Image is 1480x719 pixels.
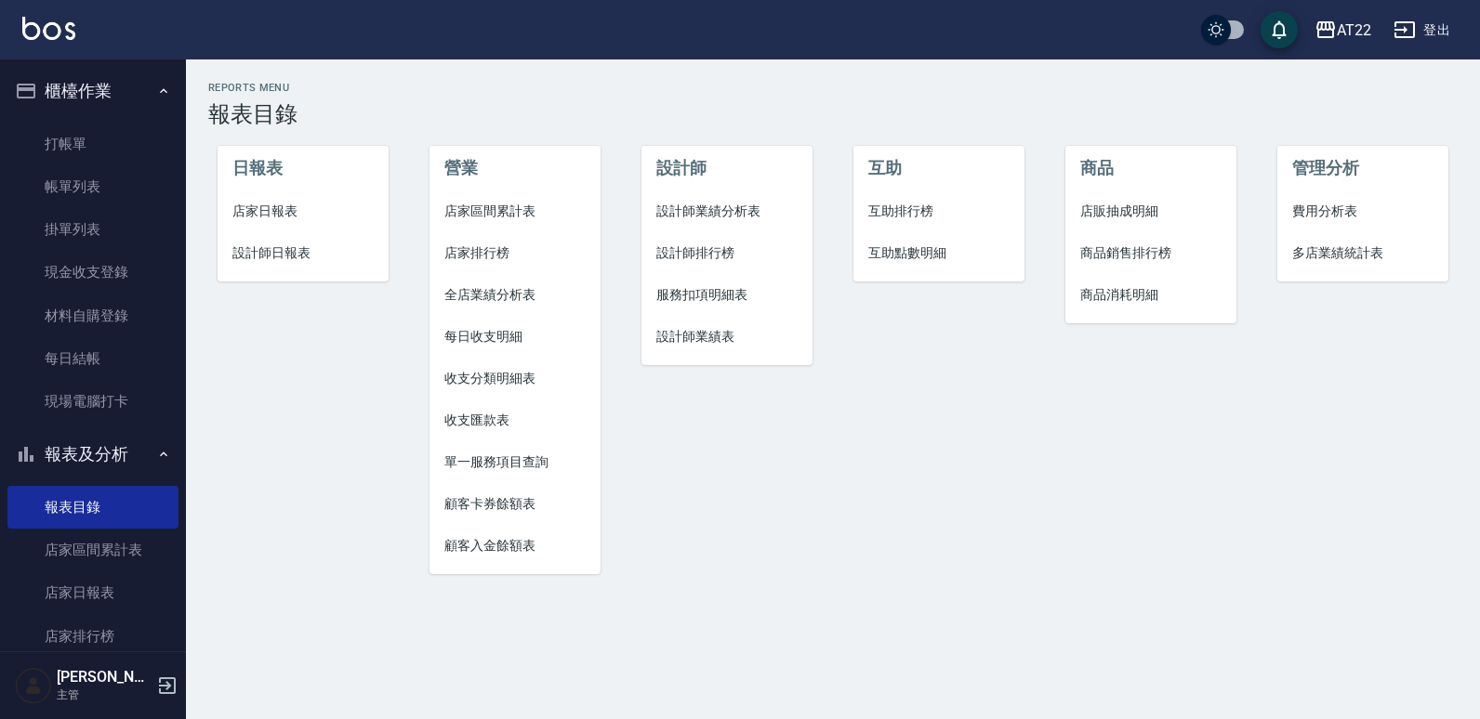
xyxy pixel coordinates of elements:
[641,232,813,274] a: 設計師排行榜
[444,369,586,388] span: 收支分類明細表
[1292,243,1434,263] span: 多店業績統計表
[444,452,586,472] span: 單一服務項目查詢
[218,146,389,190] li: 日報表
[1065,146,1236,190] li: 商品
[429,190,601,232] a: 店家區間累計表
[7,430,178,478] button: 報表及分析
[7,571,178,614] a: 店家日報表
[641,274,813,316] a: 服務扣項明細表
[7,123,178,165] a: 打帳單
[641,316,813,358] a: 設計師業績表
[208,101,1458,127] h3: 報表目錄
[1292,202,1434,221] span: 費用分析表
[429,399,601,441] a: 收支匯款表
[7,615,178,658] a: 店家排行榜
[429,232,601,274] a: 店家排行榜
[429,441,601,483] a: 單一服務項目查詢
[232,202,374,221] span: 店家日報表
[7,294,178,337] a: 材料自購登錄
[853,232,1024,274] a: 互助點數明細
[7,529,178,571] a: 店家區間累計表
[1386,13,1458,47] button: 登出
[57,668,152,686] h5: [PERSON_NAME]
[429,146,601,190] li: 營業
[429,316,601,358] a: 每日收支明細
[1277,146,1448,190] li: 管理分析
[444,411,586,430] span: 收支匯款表
[1065,232,1236,274] a: 商品銷售排行榜
[232,243,374,263] span: 設計師日報表
[868,202,1010,221] span: 互助排行榜
[1261,11,1298,48] button: save
[429,274,601,316] a: 全店業績分析表
[218,232,389,274] a: 設計師日報表
[429,358,601,399] a: 收支分類明細表
[15,667,52,704] img: Person
[656,243,798,263] span: 設計師排行榜
[1080,202,1222,221] span: 店販抽成明細
[429,483,601,525] a: 顧客卡券餘額表
[444,536,586,556] span: 顧客入金餘額表
[208,82,1458,94] h2: Reports Menu
[656,202,798,221] span: 設計師業績分析表
[22,17,75,40] img: Logo
[444,327,586,346] span: 每日收支明細
[7,251,178,294] a: 現金收支登錄
[1065,274,1236,316] a: 商品消耗明細
[429,525,601,567] a: 顧客入金餘額表
[1337,19,1371,42] div: AT22
[444,285,586,305] span: 全店業績分析表
[853,146,1024,190] li: 互助
[656,327,798,346] span: 設計師業績表
[641,190,813,232] a: 設計師業績分析表
[853,190,1024,232] a: 互助排行榜
[7,337,178,380] a: 每日結帳
[1065,190,1236,232] a: 店販抽成明細
[444,243,586,263] span: 店家排行榜
[7,380,178,423] a: 現場電腦打卡
[218,190,389,232] a: 店家日報表
[1277,190,1448,232] a: 費用分析表
[1307,11,1379,49] button: AT22
[641,146,813,190] li: 設計師
[656,285,798,305] span: 服務扣項明細表
[1277,232,1448,274] a: 多店業績統計表
[7,67,178,115] button: 櫃檯作業
[7,165,178,208] a: 帳單列表
[57,686,152,703] p: 主管
[444,202,586,221] span: 店家區間累計表
[868,243,1010,263] span: 互助點數明細
[1080,285,1222,305] span: 商品消耗明細
[444,494,586,514] span: 顧客卡券餘額表
[1080,243,1222,263] span: 商品銷售排行榜
[7,208,178,251] a: 掛單列表
[7,486,178,529] a: 報表目錄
